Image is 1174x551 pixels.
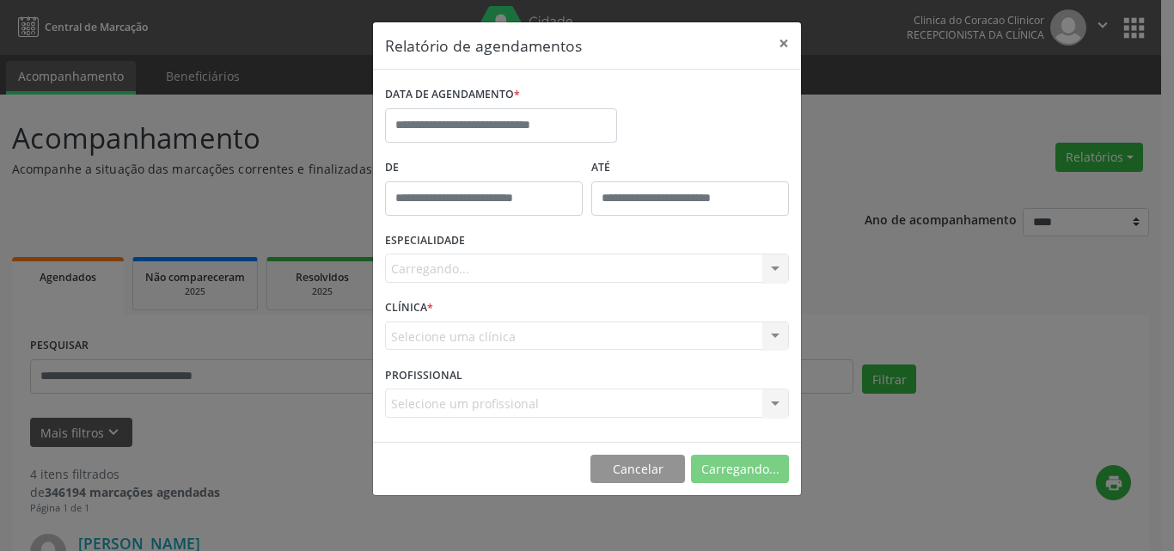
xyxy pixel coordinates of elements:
label: ATÉ [591,155,789,181]
label: CLÍNICA [385,295,433,321]
label: ESPECIALIDADE [385,228,465,254]
h5: Relatório de agendamentos [385,34,582,57]
label: De [385,155,583,181]
button: Close [767,22,801,64]
label: PROFISSIONAL [385,362,462,389]
button: Carregando... [691,455,789,484]
button: Cancelar [590,455,685,484]
label: DATA DE AGENDAMENTO [385,82,520,108]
